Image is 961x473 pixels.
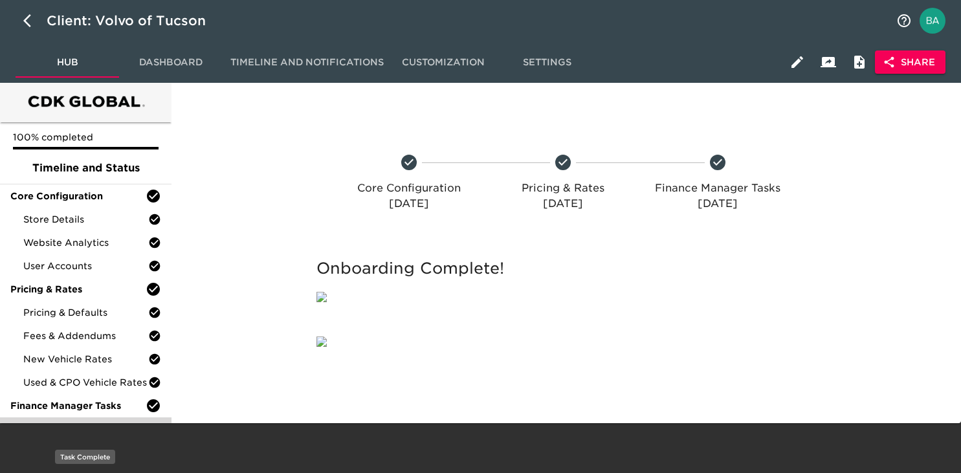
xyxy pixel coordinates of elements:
[503,54,591,71] span: Settings
[316,258,810,279] h5: Onboarding Complete!
[10,160,161,176] span: Timeline and Status
[23,376,148,389] span: Used & CPO Vehicle Rates
[875,50,945,74] button: Share
[23,329,148,342] span: Fees & Addendums
[491,196,635,212] p: [DATE]
[23,236,148,249] span: Website Analytics
[885,54,935,71] span: Share
[316,336,327,347] img: qkibX1zbU72zw90W6Gan%2FTemplates%2FRjS7uaFIXtg43HUzxvoG%2F3e51d9d6-1114-4229-a5bf-f5ca567b6beb.jpg
[399,54,487,71] span: Customization
[337,196,481,212] p: [DATE]
[10,190,146,203] span: Core Configuration
[23,353,148,366] span: New Vehicle Rates
[889,5,920,36] button: notifications
[813,47,844,78] button: Client View
[13,131,159,144] p: 100% completed
[844,47,875,78] button: Internal Notes and Comments
[23,54,111,71] span: Hub
[10,283,146,296] span: Pricing & Rates
[491,181,635,196] p: Pricing & Rates
[646,196,790,212] p: [DATE]
[23,259,148,272] span: User Accounts
[920,8,945,34] img: Profile
[23,306,148,319] span: Pricing & Defaults
[337,181,481,196] p: Core Configuration
[10,399,146,412] span: Finance Manager Tasks
[127,54,215,71] span: Dashboard
[23,213,148,226] span: Store Details
[782,47,813,78] button: Edit Hub
[316,292,327,302] img: qkibX1zbU72zw90W6Gan%2FTemplates%2FRjS7uaFIXtg43HUzxvoG%2F5032e6d8-b7fd-493e-871b-cf634c9dfc87.png
[47,10,224,31] div: Client: Volvo of Tucson
[23,423,148,435] span: Finance Product Menu
[646,181,790,196] p: Finance Manager Tasks
[230,54,384,71] span: Timeline and Notifications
